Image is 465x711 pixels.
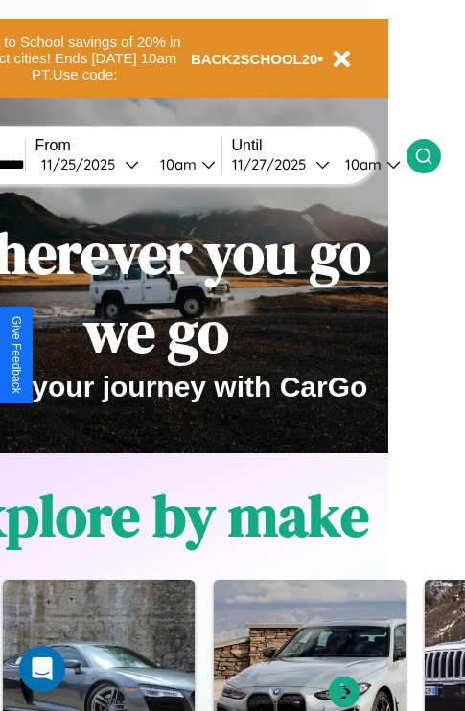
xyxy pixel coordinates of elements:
div: Give Feedback [10,316,23,394]
button: 11/25/2025 [35,154,145,174]
button: 10am [145,154,221,174]
div: 11 / 25 / 2025 [41,155,125,173]
div: 10am [336,155,386,173]
b: BACK2SCHOOL20 [191,51,318,67]
div: 10am [151,155,201,173]
label: From [35,137,221,154]
div: 11 / 27 / 2025 [232,155,315,173]
button: 10am [330,154,407,174]
div: Open Intercom Messenger [19,646,65,692]
label: Until [232,137,407,154]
